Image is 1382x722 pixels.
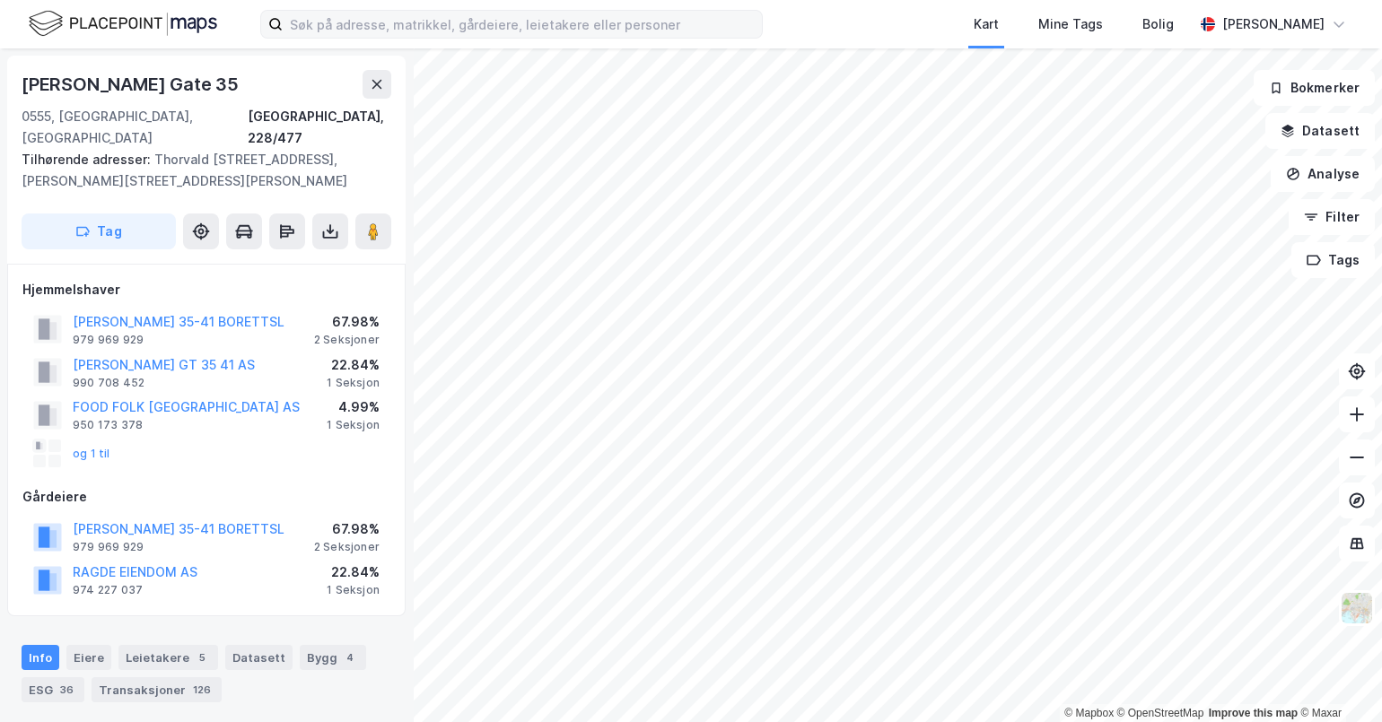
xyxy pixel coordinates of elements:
[1038,13,1103,35] div: Mine Tags
[22,152,154,167] span: Tilhørende adresser:
[57,681,77,699] div: 36
[314,311,380,333] div: 67.98%
[225,645,293,670] div: Datasett
[283,11,762,38] input: Søk på adresse, matrikkel, gårdeiere, leietakere eller personer
[327,418,380,432] div: 1 Seksjon
[974,13,999,35] div: Kart
[327,583,380,597] div: 1 Seksjon
[22,149,377,192] div: Thorvald [STREET_ADDRESS], [PERSON_NAME][STREET_ADDRESS][PERSON_NAME]
[118,645,218,670] div: Leietakere
[1209,707,1298,719] a: Improve this map
[1291,242,1375,278] button: Tags
[1292,636,1382,722] div: Kontrollprogram for chat
[1271,156,1375,192] button: Analyse
[22,486,390,508] div: Gårdeiere
[1222,13,1325,35] div: [PERSON_NAME]
[314,333,380,347] div: 2 Seksjoner
[248,106,391,149] div: [GEOGRAPHIC_DATA], 228/477
[29,8,217,39] img: logo.f888ab2527a4732fd821a326f86c7f29.svg
[327,376,380,390] div: 1 Seksjon
[73,540,144,554] div: 979 969 929
[1265,113,1375,149] button: Datasett
[314,518,380,540] div: 67.98%
[327,396,380,418] div: 4.99%
[1142,13,1174,35] div: Bolig
[1117,707,1204,719] a: OpenStreetMap
[73,333,144,347] div: 979 969 929
[1064,707,1114,719] a: Mapbox
[327,354,380,376] div: 22.84%
[22,106,248,149] div: 0555, [GEOGRAPHIC_DATA], [GEOGRAPHIC_DATA]
[300,645,366,670] div: Bygg
[73,418,143,432] div: 950 173 378
[73,376,144,390] div: 990 708 452
[92,677,222,702] div: Transaksjoner
[314,540,380,554] div: 2 Seksjoner
[1254,70,1375,106] button: Bokmerker
[66,645,111,670] div: Eiere
[22,70,242,99] div: [PERSON_NAME] Gate 35
[189,681,214,699] div: 126
[193,648,211,666] div: 5
[341,648,359,666] div: 4
[22,279,390,300] div: Hjemmelshaver
[1289,199,1375,235] button: Filter
[22,677,84,702] div: ESG
[73,583,143,597] div: 974 227 037
[327,561,380,583] div: 22.84%
[22,213,176,249] button: Tag
[1292,636,1382,722] iframe: Chat Widget
[22,645,59,670] div: Info
[1340,591,1374,625] img: Z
